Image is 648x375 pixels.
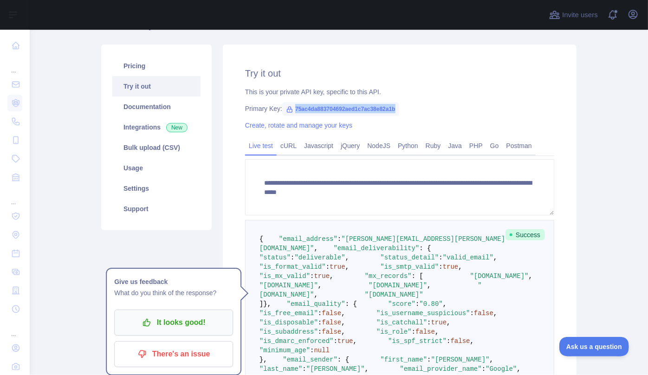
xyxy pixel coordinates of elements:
[259,263,326,271] span: "is_format_valid"
[493,254,497,261] span: ,
[7,187,22,206] div: ...
[112,97,201,117] a: Documentation
[114,287,233,298] p: What do you think of the response?
[400,365,481,373] span: "email_provider_name"
[388,337,447,345] span: "is_spf_strict"
[341,328,345,336] span: ,
[412,328,415,336] span: :
[443,300,447,308] span: ,
[245,138,277,153] a: Live test
[314,245,318,252] span: ,
[337,356,349,363] span: : {
[380,263,439,271] span: "is_smtp_valid"
[415,328,435,336] span: false
[330,272,333,280] span: ,
[121,346,226,362] p: There's an issue
[337,138,363,153] a: jQuery
[422,138,445,153] a: Ruby
[112,117,201,137] a: Integrations New
[287,300,345,308] span: "email_quality"
[345,254,349,261] span: ,
[114,310,233,336] button: It looks good!
[322,310,341,317] span: false
[245,104,554,113] div: Primary Key:
[412,272,423,280] span: : [
[7,56,22,74] div: ...
[330,263,345,271] span: true
[459,263,462,271] span: ,
[415,300,419,308] span: :
[112,178,201,199] a: Settings
[322,319,341,326] span: false
[259,356,267,363] span: },
[259,272,310,280] span: "is_mx_valid"
[517,365,521,373] span: ,
[259,347,310,354] span: "minimum_age"
[376,319,427,326] span: "is_catchall"
[439,254,443,261] span: :
[337,337,353,345] span: true
[318,282,322,289] span: ,
[112,137,201,158] a: Bulk upload (CSV)
[302,365,306,373] span: :
[503,138,536,153] a: Postman
[318,328,322,336] span: :
[345,263,349,271] span: ,
[365,291,423,298] span: "[DOMAIN_NAME]"
[431,319,447,326] span: true
[295,254,345,261] span: "deliverable"
[466,138,486,153] a: PHP
[112,158,201,178] a: Usage
[470,272,529,280] span: "[DOMAIN_NAME]"
[369,282,427,289] span: "[DOMAIN_NAME]"
[443,263,459,271] span: true
[282,102,399,116] span: 75ac4da883704692aed1c7ac38e82a1b
[114,276,233,287] h1: Give us feedback
[353,337,357,345] span: ,
[435,328,439,336] span: ,
[112,199,201,219] a: Support
[112,56,201,76] a: Pricing
[318,310,322,317] span: :
[322,328,341,336] span: false
[474,310,493,317] span: false
[334,245,420,252] span: "email_deliverability"
[380,254,439,261] span: "status_detail"
[486,138,503,153] a: Go
[259,365,302,373] span: "last_name"
[291,254,294,261] span: :
[121,315,226,330] p: It looks good!
[365,272,412,280] span: "mx_records"
[394,138,422,153] a: Python
[245,87,554,97] div: This is your private API key, specific to this API.
[505,229,545,240] span: Success
[318,319,322,326] span: :
[263,300,271,308] span: },
[363,138,394,153] a: NodeJS
[365,365,369,373] span: ,
[259,319,318,326] span: "is_disposable"
[493,310,497,317] span: ,
[443,254,493,261] span: "valid_email"
[279,235,337,243] span: "email_address"
[490,356,493,363] span: ,
[431,356,490,363] span: "[PERSON_NAME]"
[439,263,443,271] span: :
[259,282,318,289] span: "[DOMAIN_NAME]"
[447,319,450,326] span: ,
[388,300,415,308] span: "score"
[259,300,263,308] span: ]
[547,7,600,22] button: Invite users
[245,122,352,129] a: Create, rotate and manage your keys
[419,245,431,252] span: : {
[259,328,318,336] span: "is_subaddress"
[112,76,201,97] a: Try it out
[341,310,345,317] span: ,
[259,254,291,261] span: "status"
[341,319,345,326] span: ,
[562,10,598,20] span: Invite users
[7,319,22,338] div: ...
[451,337,470,345] span: false
[337,235,341,243] span: :
[310,272,314,280] span: :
